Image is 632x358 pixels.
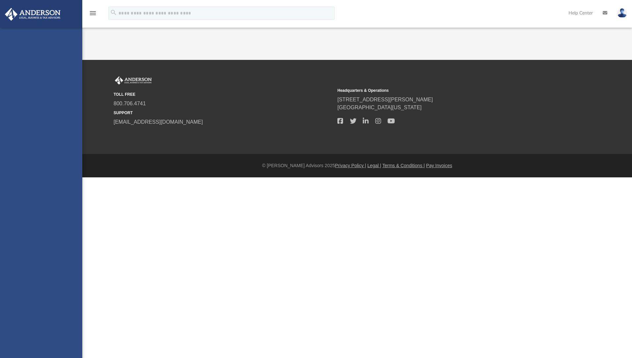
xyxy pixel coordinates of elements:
a: 800.706.4741 [114,101,146,106]
a: Terms & Conditions | [382,163,425,168]
a: Privacy Policy | [335,163,366,168]
img: Anderson Advisors Platinum Portal [114,76,153,85]
a: Pay Invoices [426,163,452,168]
small: TOLL FREE [114,91,333,97]
a: [EMAIL_ADDRESS][DOMAIN_NAME] [114,119,203,125]
i: menu [89,9,97,17]
a: menu [89,13,97,17]
small: SUPPORT [114,110,333,116]
div: © [PERSON_NAME] Advisors 2025 [82,162,632,169]
a: Legal | [367,163,381,168]
img: Anderson Advisors Platinum Portal [3,8,63,21]
small: Headquarters & Operations [337,88,557,93]
i: search [110,9,117,16]
a: [GEOGRAPHIC_DATA][US_STATE] [337,105,422,110]
a: [STREET_ADDRESS][PERSON_NAME] [337,97,433,102]
img: User Pic [617,8,627,18]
